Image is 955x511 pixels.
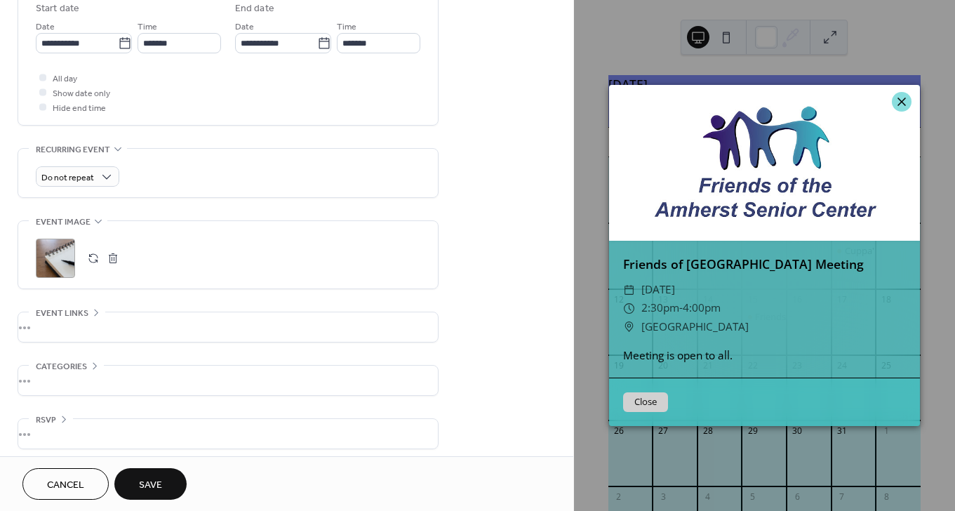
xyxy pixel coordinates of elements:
span: Time [138,20,157,34]
div: ••• [18,312,438,342]
span: Date [36,20,55,34]
div: End date [235,1,274,16]
span: [DATE] [641,281,675,299]
span: Cancel [47,478,84,493]
span: All day [53,72,77,86]
button: Close [623,392,668,412]
div: ••• [18,419,438,449]
div: Friends of [GEOGRAPHIC_DATA] Meeting [609,255,920,273]
div: ​ [623,318,636,336]
span: - [679,300,683,315]
div: ; [36,239,75,278]
span: 4:00pm [683,300,721,315]
span: 2:30pm [641,300,679,315]
div: ​ [623,299,636,317]
span: Time [337,20,356,34]
button: Cancel [22,468,109,500]
div: ••• [18,366,438,395]
span: Recurring event [36,142,110,157]
div: Start date [36,1,79,16]
div: Meeting is open to all. [609,347,920,364]
span: Save [139,478,162,493]
span: Event image [36,215,91,230]
span: Date [235,20,254,34]
span: Categories [36,359,87,374]
span: Event links [36,306,88,321]
span: [GEOGRAPHIC_DATA] [641,318,749,336]
span: RSVP [36,413,56,427]
button: Save [114,468,187,500]
span: Do not repeat [41,170,94,186]
div: ​ [623,281,636,299]
span: Hide end time [53,101,106,116]
span: Show date only [53,86,110,101]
